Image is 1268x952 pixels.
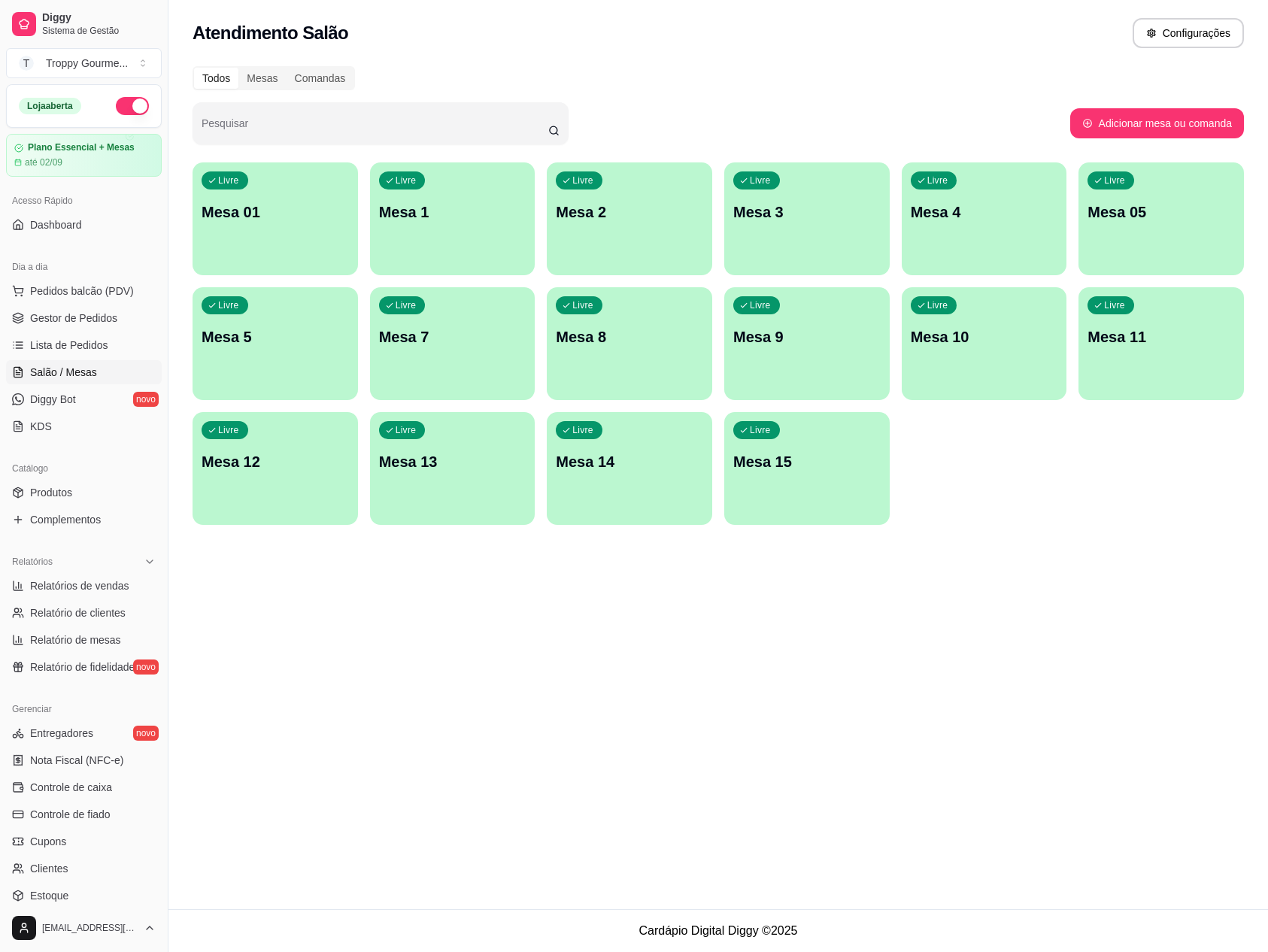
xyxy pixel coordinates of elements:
[6,829,162,853] a: Cupons
[193,412,358,525] button: LivreMesa 12
[733,202,881,223] p: Mesa 3
[6,574,162,598] a: Relatórios de vendas
[724,287,890,400] button: LivreMesa 9
[218,174,239,186] p: Livre
[1078,162,1244,275] button: LivreMesa 05
[911,326,1058,347] p: Mesa 10
[370,162,535,275] button: LivreMesa 1
[30,753,123,768] span: Nota Fiscal (NFC-e)
[30,338,108,353] span: Lista de Pedidos
[193,162,358,275] button: LivreMesa 01
[572,424,593,436] p: Livre
[202,326,349,347] p: Mesa 5
[902,287,1067,400] button: LivreMesa 10
[370,412,535,525] button: LivreMesa 13
[733,326,881,347] p: Mesa 9
[287,68,354,89] div: Comandas
[202,122,548,137] input: Pesquisar
[6,481,162,505] a: Produtos
[30,578,129,593] span: Relatórios de vendas
[6,333,162,357] a: Lista de Pedidos
[30,365,97,380] span: Salão / Mesas
[1070,108,1244,138] button: Adicionar mesa ou comanda
[6,802,162,826] a: Controle de fiado
[30,807,111,822] span: Controle de fiado
[30,632,121,647] span: Relatório de mesas
[30,780,112,795] span: Controle de caixa
[218,299,239,311] p: Livre
[6,456,162,481] div: Catálogo
[30,217,82,232] span: Dashboard
[911,202,1058,223] p: Mesa 4
[30,605,126,620] span: Relatório de clientes
[6,508,162,532] a: Complementos
[547,162,712,275] button: LivreMesa 2
[42,922,138,934] span: [EMAIL_ADDRESS][DOMAIN_NAME]
[238,68,286,89] div: Mesas
[202,451,349,472] p: Mesa 12
[6,748,162,772] a: Nota Fiscal (NFC-e)
[396,174,417,186] p: Livre
[927,174,948,186] p: Livre
[42,25,156,37] span: Sistema de Gestão
[193,287,358,400] button: LivreMesa 5
[6,775,162,799] a: Controle de caixa
[1104,299,1125,311] p: Livre
[12,556,53,568] span: Relatórios
[1133,18,1244,48] button: Configurações
[28,142,135,153] article: Plano Essencial + Mesas
[556,451,703,472] p: Mesa 14
[218,424,239,436] p: Livre
[202,202,349,223] p: Mesa 01
[6,48,162,78] button: Select a team
[25,156,62,168] article: até 02/09
[30,283,134,299] span: Pedidos balcão (PDV)
[733,451,881,472] p: Mesa 15
[6,213,162,237] a: Dashboard
[6,6,162,42] a: DiggySistema de Gestão
[194,68,238,89] div: Todos
[1104,174,1125,186] p: Livre
[396,299,417,311] p: Livre
[6,721,162,745] a: Entregadoresnovo
[750,299,771,311] p: Livre
[6,414,162,438] a: KDS
[379,326,526,347] p: Mesa 7
[6,360,162,384] a: Salão / Mesas
[42,11,156,25] span: Diggy
[379,202,526,223] p: Mesa 1
[168,909,1268,952] footer: Cardápio Digital Diggy © 2025
[6,601,162,625] a: Relatório de clientes
[6,697,162,721] div: Gerenciar
[902,162,1067,275] button: LivreMesa 4
[30,485,72,500] span: Produtos
[30,834,66,849] span: Cupons
[30,726,93,741] span: Entregadores
[1088,326,1235,347] p: Mesa 11
[30,861,68,876] span: Clientes
[30,311,117,326] span: Gestor de Pedidos
[379,451,526,472] p: Mesa 13
[6,655,162,679] a: Relatório de fidelidadenovo
[6,279,162,303] button: Pedidos balcão (PDV)
[572,299,593,311] p: Livre
[370,287,535,400] button: LivreMesa 7
[750,424,771,436] p: Livre
[116,97,149,115] button: Alterar Status
[396,424,417,436] p: Livre
[30,512,101,527] span: Complementos
[547,287,712,400] button: LivreMesa 8
[556,202,703,223] p: Mesa 2
[193,21,348,45] h2: Atendimento Salão
[46,56,128,71] div: Troppy Gourme ...
[6,134,162,177] a: Plano Essencial + Mesasaté 02/09
[6,189,162,213] div: Acesso Rápido
[19,98,81,114] div: Loja aberta
[750,174,771,186] p: Livre
[927,299,948,311] p: Livre
[547,412,712,525] button: LivreMesa 14
[1088,202,1235,223] p: Mesa 05
[572,174,593,186] p: Livre
[556,326,703,347] p: Mesa 8
[724,162,890,275] button: LivreMesa 3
